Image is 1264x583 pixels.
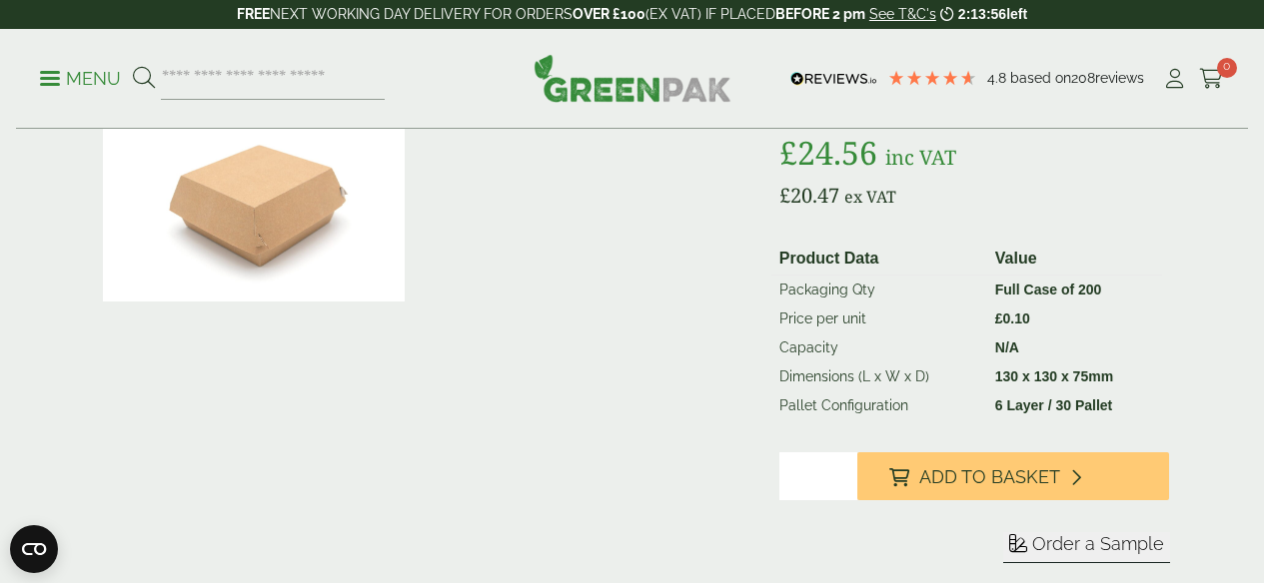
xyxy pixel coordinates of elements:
bdi: 24.56 [779,131,877,174]
button: Add to Basket [857,452,1170,500]
span: 0 [1217,58,1237,78]
span: ex VAT [844,186,896,208]
button: Open CMP widget [10,525,58,573]
span: left [1006,6,1027,22]
a: Menu [40,67,121,87]
img: GreenPak Supplies [534,54,731,102]
span: Based on [1010,70,1071,86]
strong: N/A [995,339,1019,355]
span: reviews [1095,70,1144,86]
div: 4.79 Stars [887,69,977,87]
button: Order a Sample [1003,532,1170,563]
i: My Account [1162,69,1187,89]
img: REVIEWS.io [790,72,877,86]
span: £ [995,310,1003,326]
a: See T&C's [869,6,936,22]
span: 2:13:56 [958,6,1006,22]
span: inc VAT [885,144,956,171]
bdi: 20.47 [779,182,839,209]
span: £ [779,182,790,209]
strong: 130 x 130 x 75mm [995,368,1113,384]
span: Order a Sample [1032,533,1164,554]
th: Product Data [771,243,987,276]
td: Pallet Configuration [771,391,987,420]
a: 0 [1199,64,1224,94]
td: Dimensions (L x W x D) [771,362,987,391]
strong: BEFORE 2 pm [775,6,865,22]
td: Capacity [771,333,987,362]
strong: 6 Layer / 30 Pallet [995,397,1113,413]
span: Add to Basket [919,466,1060,488]
i: Cart [1199,69,1224,89]
strong: Full Case of 200 [995,282,1102,297]
strong: OVER £100 [573,6,645,22]
strong: FREE [237,6,270,22]
th: Value [987,243,1162,276]
td: Packaging Qty [771,275,987,304]
bdi: 0.10 [995,310,1030,326]
span: 208 [1071,70,1095,86]
img: Large Kraft Clamshell Burger Box Closed [103,100,406,301]
p: Menu [40,67,121,91]
span: 4.8 [987,70,1010,86]
span: £ [779,131,797,174]
td: Price per unit [771,304,987,333]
